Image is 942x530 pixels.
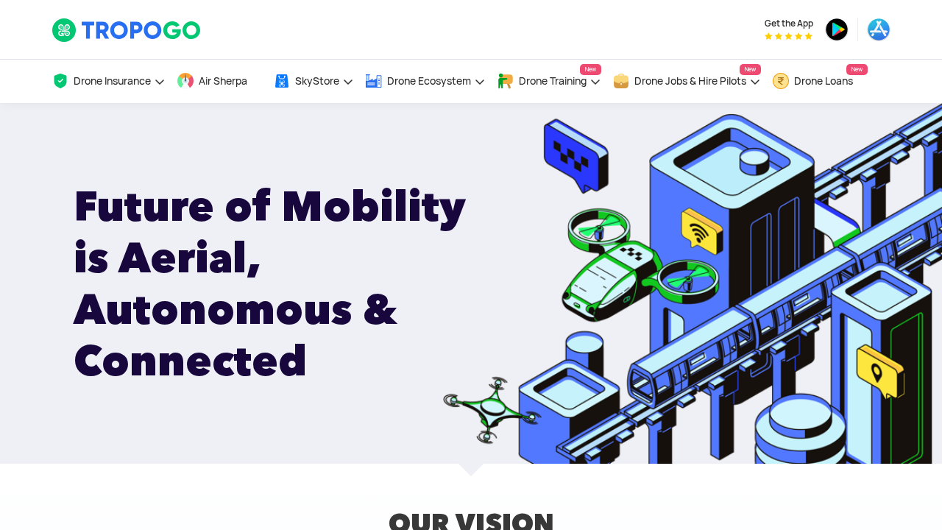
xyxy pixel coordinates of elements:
img: ic_playstore.png [825,18,849,41]
h1: Future of Mobility is Aerial, Autonomous & Connected [74,180,510,386]
span: Drone Loans [794,75,853,87]
a: Drone Jobs & Hire PilotsNew [612,60,761,103]
img: TropoGo Logo [52,18,202,43]
span: Drone Insurance [74,75,151,87]
a: SkyStore [273,60,354,103]
span: Drone Ecosystem [387,75,471,87]
span: New [580,64,601,75]
span: Drone Jobs & Hire Pilots [634,75,746,87]
img: ic_appstore.png [867,18,890,41]
a: Drone LoansNew [772,60,868,103]
a: Drone TrainingNew [497,60,601,103]
span: New [740,64,761,75]
span: Air Sherpa [199,75,247,87]
span: Get the App [765,18,813,29]
a: Drone Insurance [52,60,166,103]
span: New [846,64,868,75]
a: Drone Ecosystem [365,60,486,103]
span: SkyStore [295,75,339,87]
a: Air Sherpa [177,60,262,103]
span: Drone Training [519,75,587,87]
img: App Raking [765,32,812,40]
